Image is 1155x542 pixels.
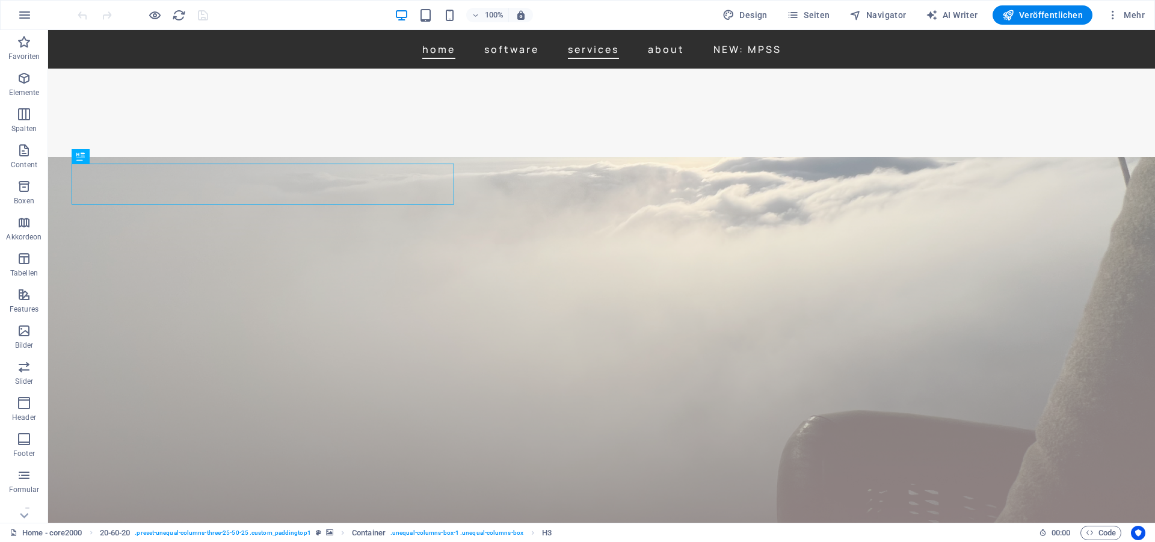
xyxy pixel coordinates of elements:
span: Klick zum Auswählen. Doppelklick zum Bearbeiten [352,526,386,540]
p: Spalten [11,124,37,134]
p: Slider [15,377,34,386]
span: . unequal-columns-box-1 .unequal-columns-box [390,526,523,540]
p: Akkordeon [6,232,42,242]
span: AI Writer [926,9,978,21]
i: Element verfügt über einen Hintergrund [326,529,333,536]
button: Seiten [782,5,835,25]
button: Code [1080,526,1121,540]
p: Header [12,413,36,422]
span: Veröffentlichen [1002,9,1083,21]
a: Klick, um Auswahl aufzuheben. Doppelklick öffnet Seitenverwaltung [10,526,82,540]
button: 100% [466,8,509,22]
button: Design [718,5,772,25]
span: Mehr [1107,9,1145,21]
span: Klick zum Auswählen. Doppelklick zum Bearbeiten [542,526,552,540]
span: Navigator [849,9,907,21]
p: Boxen [14,196,34,206]
i: Seite neu laden [172,8,186,22]
span: Design [722,9,768,21]
i: Dieses Element ist ein anpassbares Preset [316,529,321,536]
span: : [1060,528,1062,537]
span: 00 00 [1052,526,1070,540]
div: Design (Strg+Alt+Y) [718,5,772,25]
button: reload [171,8,186,22]
span: . preset-unequal-columns-three-25-50-25 .custom_paddingtop1 [135,526,310,540]
p: Formular [9,485,40,494]
p: Favoriten [8,52,40,61]
span: Code [1086,526,1116,540]
span: Seiten [787,9,830,21]
h6: 100% [484,8,504,22]
button: Mehr [1102,5,1150,25]
p: Bilder [15,340,34,350]
p: Content [11,160,37,170]
nav: breadcrumb [100,526,552,540]
button: Navigator [845,5,911,25]
h6: Session-Zeit [1039,526,1071,540]
button: AI Writer [921,5,983,25]
p: Footer [13,449,35,458]
button: Veröffentlichen [993,5,1092,25]
i: Bei Größenänderung Zoomstufe automatisch an das gewählte Gerät anpassen. [516,10,526,20]
p: Features [10,304,38,314]
span: Klick zum Auswählen. Doppelklick zum Bearbeiten [100,526,131,540]
button: Usercentrics [1131,526,1145,540]
button: Klicke hier, um den Vorschau-Modus zu verlassen [147,8,162,22]
p: Tabellen [10,268,38,278]
p: Elemente [9,88,40,97]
